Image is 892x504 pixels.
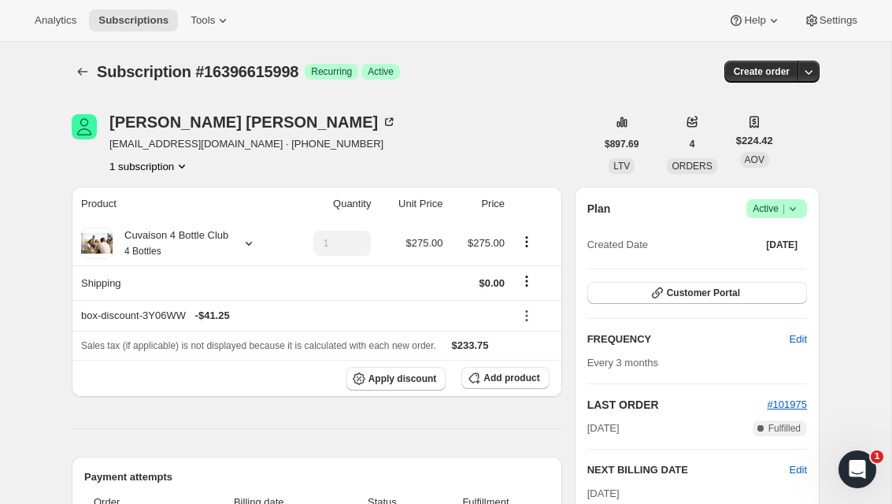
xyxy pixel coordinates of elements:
[587,397,768,413] h2: LAST ORDER
[72,265,287,300] th: Shipping
[109,136,397,152] span: [EMAIL_ADDRESS][DOMAIN_NAME] · [PHONE_NUMBER]
[766,239,798,251] span: [DATE]
[346,367,446,391] button: Apply discount
[790,332,807,347] span: Edit
[98,14,168,27] span: Subscriptions
[514,272,539,290] button: Shipping actions
[757,234,807,256] button: [DATE]
[613,161,630,172] span: LTV
[587,357,658,369] span: Every 3 months
[790,462,807,478] button: Edit
[405,237,442,249] span: $275.00
[587,332,790,347] h2: FREQUENCY
[724,61,799,83] button: Create order
[109,114,397,130] div: [PERSON_NAME] [PERSON_NAME]
[767,397,807,413] button: #101975
[587,237,648,253] span: Created Date
[595,133,648,155] button: $897.69
[587,421,620,436] span: [DATE]
[447,187,509,221] th: Price
[794,9,867,31] button: Settings
[35,14,76,27] span: Analytics
[368,372,437,385] span: Apply discount
[25,9,86,31] button: Analytics
[587,282,807,304] button: Customer Portal
[780,327,816,352] button: Edit
[461,367,549,389] button: Add product
[745,154,764,165] span: AOV
[587,201,611,217] h2: Plan
[514,233,539,250] button: Product actions
[124,246,161,257] small: 4 Bottles
[736,133,773,149] span: $224.42
[820,14,857,27] span: Settings
[605,138,638,150] span: $897.69
[479,277,505,289] span: $0.00
[81,308,505,324] div: box-discount-3Y06WW
[768,422,801,435] span: Fulfilled
[84,469,550,485] h2: Payment attempts
[81,340,436,351] span: Sales tax (if applicable) is not displayed because it is calculated with each new order.
[468,237,505,249] span: $275.00
[311,65,352,78] span: Recurring
[287,187,376,221] th: Quantity
[744,14,765,27] span: Help
[680,133,705,155] button: 4
[734,65,790,78] span: Create order
[72,61,94,83] button: Subscriptions
[587,462,790,478] h2: NEXT BILLING DATE
[587,487,620,499] span: [DATE]
[97,63,298,80] span: Subscription #16396615998
[109,158,190,174] button: Product actions
[838,450,876,488] iframe: Intercom live chat
[376,187,447,221] th: Unit Price
[72,114,97,139] span: Lucas Giacalone
[753,201,801,217] span: Active
[113,228,228,259] div: Cuvaison 4 Bottle Club
[783,202,785,215] span: |
[690,138,695,150] span: 4
[89,9,178,31] button: Subscriptions
[871,450,883,463] span: 1
[452,339,489,351] span: $233.75
[368,65,394,78] span: Active
[767,398,807,410] a: #101975
[72,187,287,221] th: Product
[191,14,215,27] span: Tools
[667,287,740,299] span: Customer Portal
[719,9,790,31] button: Help
[483,372,539,384] span: Add product
[195,308,230,324] span: - $41.25
[672,161,712,172] span: ORDERS
[181,9,240,31] button: Tools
